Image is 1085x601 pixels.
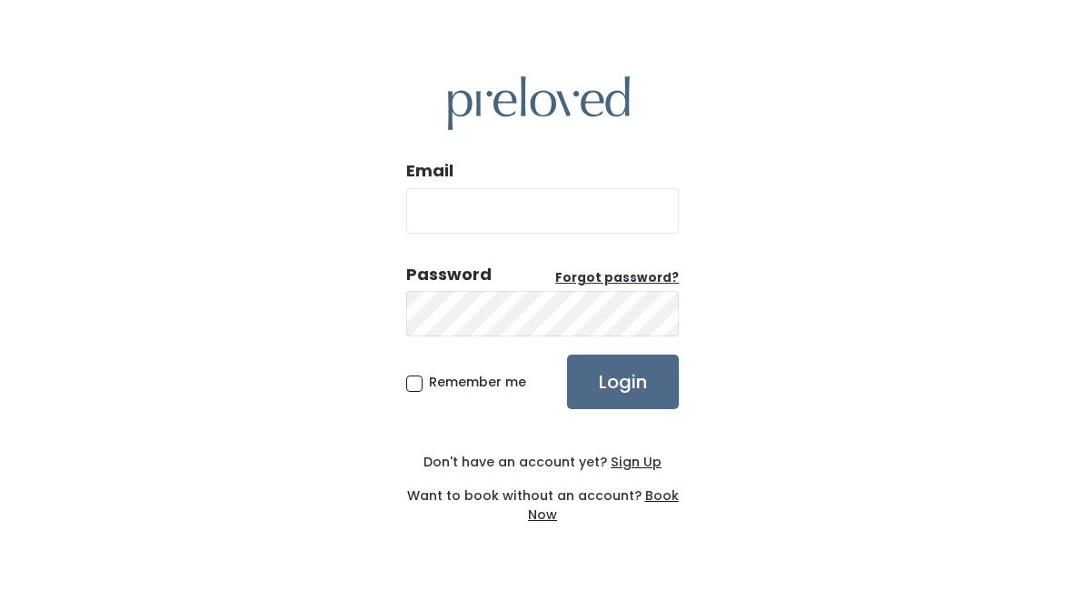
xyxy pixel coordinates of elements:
a: Forgot password? [555,269,679,287]
u: Sign Up [611,453,662,471]
div: Want to book without an account? [406,472,679,525]
span: Remember me [429,373,526,391]
label: Email [406,159,453,183]
img: preloved logo [448,76,630,130]
div: Password [406,263,492,286]
a: Book Now [528,486,679,524]
div: Don't have an account yet? [406,453,679,472]
input: Login [567,355,679,409]
a: Sign Up [607,453,662,471]
u: Forgot password? [555,269,679,286]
